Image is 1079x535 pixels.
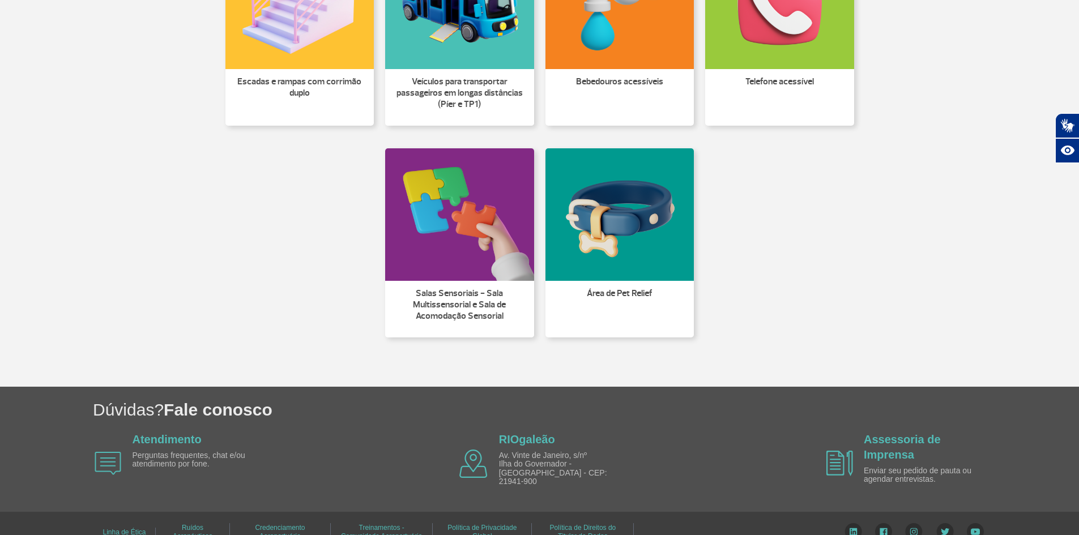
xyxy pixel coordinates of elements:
a: Atendimento [133,433,202,446]
h1: Dúvidas? [93,398,1079,421]
img: airplane icon [826,451,853,476]
p: Bebedouros acessíveis [552,76,688,87]
img: Salas Sensoriais - Sala Multissensorial e Sala de Acomodação Sensorial [385,148,534,280]
img: Área de Pet Relief [545,148,694,280]
p: Perguntas frequentes, chat e/ou atendimento por fone. [133,451,263,469]
button: Abrir tradutor de língua de sinais. [1055,113,1079,138]
p: Salas Sensoriais - Sala Multissensorial e Sala de Acomodação Sensorial [392,288,527,322]
a: RIOgaleão [499,433,555,446]
p: Telefone acessível [712,76,847,87]
button: Abrir recursos assistivos. [1055,138,1079,163]
img: airplane icon [459,450,488,478]
p: Av. Vinte de Janeiro, s/nº Ilha do Governador - [GEOGRAPHIC_DATA] - CEP: 21941-900 [499,451,629,486]
span: Fale conosco [164,400,272,419]
p: Área de Pet Relief [552,288,688,299]
p: Enviar seu pedido de pauta ou agendar entrevistas. [864,466,994,484]
a: Assessoria de Imprensa [864,433,941,461]
p: Escadas e rampas com corrimão duplo [232,76,368,99]
div: Plugin de acessibilidade da Hand Talk. [1055,113,1079,163]
p: Veículos para transportar passageiros em longas distâncias (Píer e TP1) [392,76,527,110]
img: airplane icon [95,452,121,475]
